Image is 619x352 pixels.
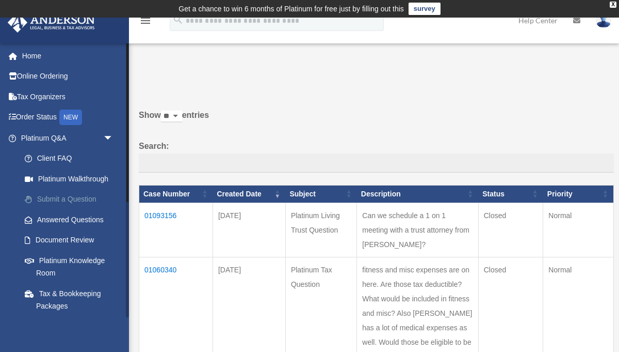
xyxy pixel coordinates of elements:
th: Case Number: activate to sort column ascending [139,186,213,203]
a: Platinum Knowledge Room [14,250,129,283]
a: Client FAQ [14,148,129,169]
td: Closed [478,203,543,257]
i: menu [139,14,152,27]
th: Priority: activate to sort column ascending [543,186,614,203]
th: Status: activate to sort column ascending [478,186,543,203]
div: NEW [59,110,82,125]
div: Get a chance to win 6 months of Platinum for free just by filling out this [178,3,404,15]
img: User Pic [596,13,611,28]
td: 01093156 [139,203,213,257]
img: Anderson Advisors Platinum Portal [5,12,98,33]
a: Answered Questions [14,209,124,230]
input: Search: [139,154,614,173]
a: Land Trust & Deed Forum [14,316,129,349]
div: close [610,2,616,8]
a: Home [7,45,129,66]
a: Platinum Walkthrough [14,169,129,189]
td: Can we schedule a 1 on 1 meeting with a trust attorney from [PERSON_NAME]? [357,203,478,257]
a: menu [139,18,152,27]
th: Subject: activate to sort column ascending [285,186,356,203]
label: Show entries [139,108,614,133]
td: [DATE] [213,203,285,257]
th: Created Date: activate to sort column ascending [213,186,285,203]
a: Submit a Question [14,189,129,210]
select: Showentries [161,111,182,123]
a: Online Ordering [7,66,129,87]
i: search [172,14,184,25]
span: arrow_drop_down [103,128,124,149]
td: Platinum Living Trust Question [285,203,356,257]
a: Order StatusNEW [7,107,129,128]
a: Tax & Bookkeeping Packages [14,283,129,316]
label: Search: [139,139,614,173]
a: Document Review [14,230,129,251]
a: Platinum Q&Aarrow_drop_down [7,128,129,148]
a: survey [409,3,441,15]
a: Tax Organizers [7,86,129,107]
th: Description: activate to sort column ascending [357,186,478,203]
td: Normal [543,203,614,257]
